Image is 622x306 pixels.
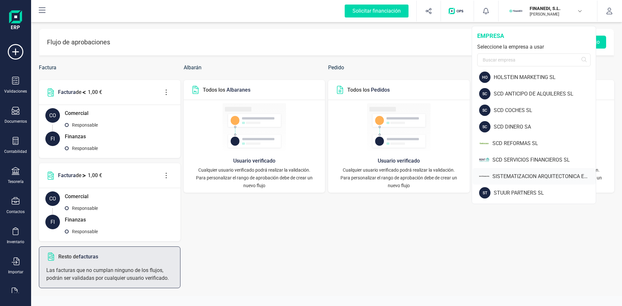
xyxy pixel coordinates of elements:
h5: Usuario verificado [335,156,463,166]
img: FI [509,4,523,18]
img: user-icon [367,103,431,151]
div: SC [479,88,490,99]
img: Logo Finanedi [9,10,22,31]
h6: Albarán [184,63,325,72]
div: Contabilidad [4,149,27,154]
h6: Pedido [328,63,470,72]
h6: Factura [39,63,180,72]
p: Responsable [72,121,98,129]
p: Para personalizar el rango de aprobación debe de crear un nuevo flujo [335,174,463,189]
h5: Comercial [65,108,174,119]
div: HOLSTEIN MARKETING SL [494,74,596,81]
div: CO [45,108,60,123]
div: HO [479,72,490,83]
div: Validaciones [4,89,27,94]
div: SCD REFORMAS SL [492,140,596,147]
img: user-icon [223,103,286,151]
p: de 1,00 € [58,88,102,96]
div: SCD ANTICIPO DE ALQUILERES SL [494,90,596,98]
p: Responsable [72,144,98,152]
h5: Usuario verificado [190,156,319,166]
p: Cualquier usuario verificado podrá realizar la validación. [335,166,463,174]
p: Cualquier usuario verificado podrá realizar la validación. [190,166,319,174]
input: Buscar empresa [477,53,591,66]
span: Flujo de aprobaciones [47,38,110,46]
div: FI [45,131,60,146]
div: Inventario [7,239,24,244]
span: Albaranes [226,87,250,93]
div: CO [45,191,60,206]
div: Solicitar financiación [345,5,409,17]
button: FIFINANEDI, S.L.[PERSON_NAME] [506,1,589,21]
div: SCD SERVICIOS FINANCIEROS SL [492,156,596,164]
button: Solicitar financiación [337,1,416,21]
button: Logo de OPS [445,1,470,21]
span: Pedidos [371,87,390,93]
p: Responsable [72,228,98,235]
p: Responsable [72,204,98,212]
div: ST [479,187,490,198]
img: SI [479,171,489,182]
div: SC [479,121,490,132]
div: FI [45,215,60,229]
p: de 1,00 € [58,172,102,179]
div: Importar [8,269,23,275]
div: Tesorería [8,179,24,184]
p: Todos los [347,86,390,94]
p: [PERSON_NAME] [530,12,582,17]
h5: Comercial [65,191,174,202]
p: FINANEDI, S.L. [530,5,582,12]
img: Logo de OPS [449,8,466,14]
div: Seleccione la empresa a usar [477,43,591,51]
span: Factura [58,172,76,178]
div: STUUR PARTNERS SL [494,189,596,197]
div: empresa [477,31,591,40]
div: SCD COCHES SL [494,107,596,114]
p: Las facturas que no cumplan ninguno de los flujos, podrán ser validadas por cualquier usuario ver... [46,266,173,282]
img: SC [479,154,489,165]
p: Para personalizar el rango de aprobación debe de crear un nuevo flujo [190,174,319,189]
div: SC [479,105,490,116]
h5: Finanzas [65,215,174,225]
p: Resto de [58,253,98,261]
span: facturas [79,254,98,260]
img: SC [479,138,489,149]
div: Contactos [6,209,25,214]
div: SCD DINERO SA [494,123,596,131]
h5: Finanzas [65,131,174,142]
span: Factura [58,89,76,95]
div: SISTEMATIZACION ARQUITECTONICA EN REFORMAS SL [492,173,596,180]
p: Todos los [203,86,250,94]
div: Documentos [5,119,27,124]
